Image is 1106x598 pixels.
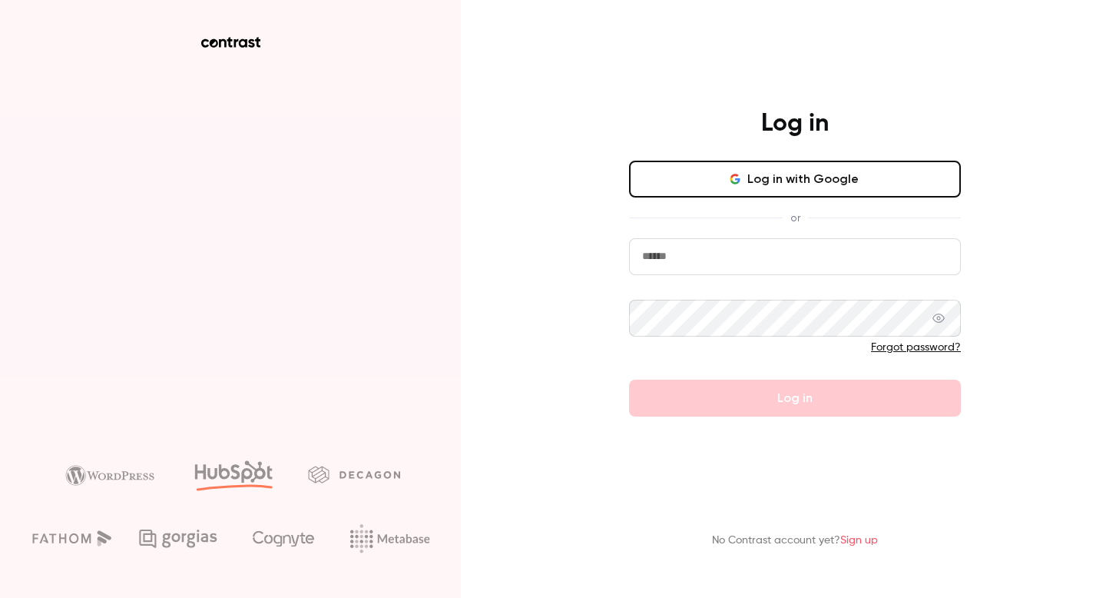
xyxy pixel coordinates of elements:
[629,161,961,198] button: Log in with Google
[840,535,878,546] a: Sign up
[308,466,400,483] img: decagon
[712,533,878,549] p: No Contrast account yet?
[783,210,808,226] span: or
[871,342,961,353] a: Forgot password?
[761,108,829,139] h4: Log in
